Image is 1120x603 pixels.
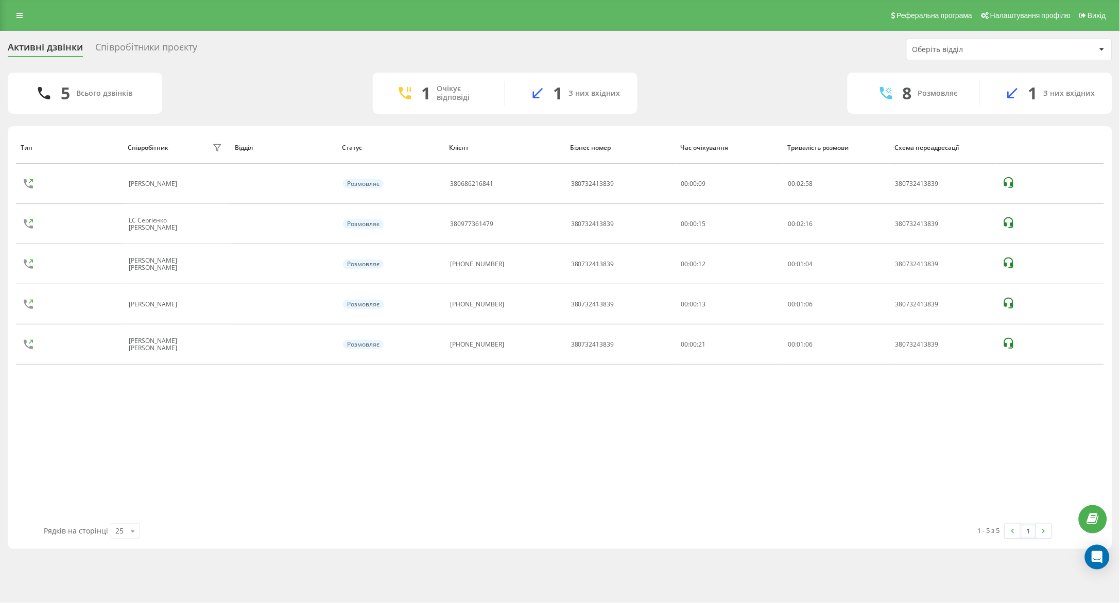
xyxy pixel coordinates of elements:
div: 00:00:15 [681,220,777,228]
div: 380732413839 [895,301,991,308]
span: 00 [788,300,796,308]
div: З них вхідних [569,89,621,98]
span: 06 [806,300,813,308]
div: [PHONE_NUMBER] [450,301,504,308]
div: 00:00:09 [681,180,777,187]
div: : : [788,301,813,308]
div: 380732413839 [571,261,614,268]
div: Статус [342,144,439,151]
div: Розмовляє [343,340,384,349]
span: Рядків на сторінці [44,526,108,536]
span: 01 [797,300,804,308]
div: Очікує відповіді [437,84,489,102]
div: Оберіть відділ [912,45,1036,54]
div: 380686216841 [450,180,493,187]
span: 58 [806,179,813,188]
span: Налаштування профілю [990,11,1071,20]
div: 380732413839 [895,341,991,348]
div: 00:00:21 [681,341,777,348]
div: : : [788,261,813,268]
span: 01 [797,260,804,268]
div: 00:00:12 [681,261,777,268]
span: Реферальна програма [897,11,973,20]
div: Схема переадресації [894,144,992,151]
div: 8 [903,83,912,103]
div: Час очікування [680,144,778,151]
span: 04 [806,260,813,268]
span: 00 [788,260,796,268]
div: З них вхідних [1044,89,1095,98]
div: Всього дзвінків [76,89,132,98]
span: 00 [788,179,796,188]
a: 1 [1021,524,1036,538]
div: 380732413839 [571,180,614,187]
div: 380732413839 [571,301,614,308]
div: Розмовляє [343,179,384,188]
span: Вихід [1088,11,1106,20]
span: 02 [797,179,804,188]
div: [PERSON_NAME] [129,301,180,308]
div: 380732413839 [895,220,991,228]
div: 1 [422,83,431,103]
div: Розмовляє [343,219,384,229]
div: 380732413839 [571,341,614,348]
div: Бізнес номер [570,144,670,151]
div: 00:00:13 [681,301,777,308]
div: Відділ [235,144,332,151]
div: Співробітники проєкту [95,42,197,58]
span: 00 [788,340,796,349]
span: 01 [797,340,804,349]
div: Тривалість розмови [787,144,885,151]
div: 5 [61,83,70,103]
div: 1 [1028,83,1038,103]
div: 1 - 5 з 5 [978,525,1000,536]
div: [PERSON_NAME] [129,180,180,187]
div: Розмовляє [343,300,384,309]
div: Open Intercom Messenger [1085,545,1110,570]
div: Розмовляє [343,260,384,269]
span: 16 [806,219,813,228]
div: : : [788,220,813,228]
div: 380732413839 [895,261,991,268]
div: 25 [115,526,124,536]
div: 1 [554,83,563,103]
div: LC Сергієнко [PERSON_NAME] [129,217,210,232]
div: Співробітник [128,144,168,151]
div: [PHONE_NUMBER] [450,341,504,348]
div: Активні дзвінки [8,42,83,58]
div: [PERSON_NAME] [PERSON_NAME] [129,337,210,352]
div: : : [788,341,813,348]
div: Тип [21,144,118,151]
div: Розмовляє [918,89,958,98]
div: [PHONE_NUMBER] [450,261,504,268]
div: 380732413839 [895,180,991,187]
span: 00 [788,219,796,228]
div: Клієнт [449,144,560,151]
span: 02 [797,219,804,228]
div: 380977361479 [450,220,493,228]
div: [PERSON_NAME] [PERSON_NAME] [129,257,210,272]
div: : : [788,180,813,187]
div: 380732413839 [571,220,614,228]
span: 06 [806,340,813,349]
